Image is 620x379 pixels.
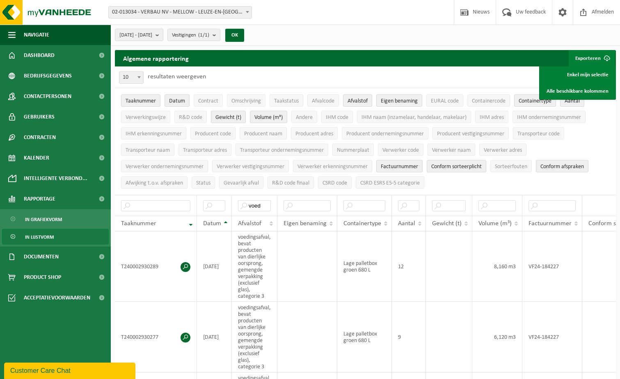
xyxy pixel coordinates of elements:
[24,107,55,127] span: Gebruikers
[172,29,209,41] span: Vestigingen
[293,160,372,172] button: Verwerker erkenningsnummerVerwerker erkenningsnummer: Activate to sort
[495,164,527,170] span: Sorteerfouten
[126,114,166,121] span: Verwerkingswijze
[119,71,144,84] span: 10
[432,127,509,139] button: Producent vestigingsnummerProducent vestigingsnummer: Activate to sort
[195,131,231,137] span: Producent code
[197,302,232,372] td: [DATE]
[479,144,526,156] button: Verwerker adresVerwerker adres: Activate to sort
[225,29,244,42] button: OK
[382,147,419,153] span: Verwerker code
[432,220,462,227] span: Gewicht (t)
[312,98,334,104] span: Afvalcode
[291,127,338,139] button: Producent adresProducent adres: Activate to sort
[121,176,188,189] button: Afwijking t.o.v. afsprakenAfwijking t.o.v. afspraken: Activate to sort
[231,98,261,104] span: Omschrijving
[431,164,482,170] span: Conform sorteerplicht
[24,127,56,148] span: Contracten
[24,189,55,209] span: Rapportage
[565,98,580,104] span: Aantal
[484,147,522,153] span: Verwerker adres
[512,111,586,123] button: IHM ondernemingsnummerIHM ondernemingsnummer: Activate to sort
[25,229,54,245] span: In lijstvorm
[169,98,185,104] span: Datum
[540,83,615,99] a: Alle beschikbare kolommen
[126,131,182,137] span: IHM erkenningsnummer
[224,180,259,186] span: Gevaarlijk afval
[121,94,160,107] button: TaaknummerTaaknummer: Activate to remove sorting
[392,231,426,302] td: 12
[295,131,333,137] span: Producent adres
[240,147,324,153] span: Transporteur ondernemingsnummer
[121,111,170,123] button: VerwerkingswijzeVerwerkingswijze: Activate to sort
[197,231,232,302] td: [DATE]
[376,160,423,172] button: FactuurnummerFactuurnummer: Activate to sort
[192,176,215,189] button: StatusStatus: Activate to sort
[24,288,90,308] span: Acceptatievoorwaarden
[513,127,564,139] button: Transporteur codeTransporteur code: Activate to sort
[297,164,368,170] span: Verwerker erkenningsnummer
[108,6,252,18] span: 02-013034 - VERBAU NV - MELLOW - LEUZE-EN-HAINAUT
[24,86,71,107] span: Contactpersonen
[569,50,615,66] button: Exporteren
[426,94,463,107] button: EURAL codeEURAL code: Activate to sort
[167,29,220,41] button: Vestigingen(1/1)
[519,98,551,104] span: Containertype
[115,29,163,41] button: [DATE] - [DATE]
[240,127,287,139] button: Producent naamProducent naam: Activate to sort
[376,94,422,107] button: Eigen benamingEigen benaming: Activate to sort
[540,164,584,170] span: Conform afspraken
[337,147,369,153] span: Nummerplaat
[212,160,289,172] button: Verwerker vestigingsnummerVerwerker vestigingsnummer: Activate to sort
[250,111,287,123] button: Volume (m³)Volume (m³): Activate to sort
[270,94,303,107] button: TaakstatusTaakstatus: Activate to sort
[121,220,156,227] span: Taaknummer
[337,231,392,302] td: Lage palletbox groen 680 L
[560,94,584,107] button: AantalAantal: Activate to sort
[115,50,197,66] h2: Algemene rapportering
[24,148,49,168] span: Kalender
[236,144,328,156] button: Transporteur ondernemingsnummerTransporteur ondernemingsnummer : Activate to sort
[196,180,210,186] span: Status
[24,267,61,288] span: Product Shop
[174,111,207,123] button: R&D codeR&amp;D code: Activate to sort
[326,114,348,121] span: IHM code
[381,98,418,104] span: Eigen benaming
[536,160,588,172] button: Conform afspraken : Activate to sort
[198,32,209,38] count: (1/1)
[272,180,309,186] span: R&D code finaal
[472,302,522,372] td: 6,120 m3
[126,98,156,104] span: Taaknummer
[4,361,137,379] iframe: chat widget
[217,164,284,170] span: Verwerker vestigingsnummer
[2,229,109,244] a: In lijstvorm
[528,220,572,227] span: Factuurnummer
[24,45,55,66] span: Dashboard
[490,160,532,172] button: SorteerfoutenSorteerfouten: Activate to sort
[467,94,510,107] button: ContainercodeContainercode: Activate to sort
[232,231,277,302] td: voedingsafval, bevat producten van dierlijke oorsprong, gemengde verpakking (exclusief glas), cat...
[119,29,152,41] span: [DATE] - [DATE]
[437,131,504,137] span: Producent vestigingsnummer
[121,127,186,139] button: IHM erkenningsnummerIHM erkenningsnummer: Activate to sort
[427,160,486,172] button: Conform sorteerplicht : Activate to sort
[522,302,582,372] td: VF24-184227
[343,220,381,227] span: Containertype
[475,111,508,123] button: IHM adresIHM adres: Activate to sort
[356,176,424,189] button: CSRD ESRS E5-5 categorieCSRD ESRS E5-5 categorie: Activate to sort
[360,180,420,186] span: CSRD ESRS E5-5 categorie
[24,247,59,267] span: Documenten
[274,98,299,104] span: Taakstatus
[165,94,190,107] button: DatumDatum: Activate to sort
[126,164,204,170] span: Verwerker ondernemingsnummer
[514,94,556,107] button: ContainertypeContainertype: Activate to sort
[392,302,426,372] td: 9
[238,220,261,227] span: Afvalstof
[480,114,504,121] span: IHM adres
[398,220,415,227] span: Aantal
[194,94,223,107] button: ContractContract: Activate to sort
[24,25,49,45] span: Navigatie
[472,231,522,302] td: 8,160 m3
[517,114,581,121] span: IHM ondernemingsnummer
[428,144,475,156] button: Verwerker naamVerwerker naam: Activate to sort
